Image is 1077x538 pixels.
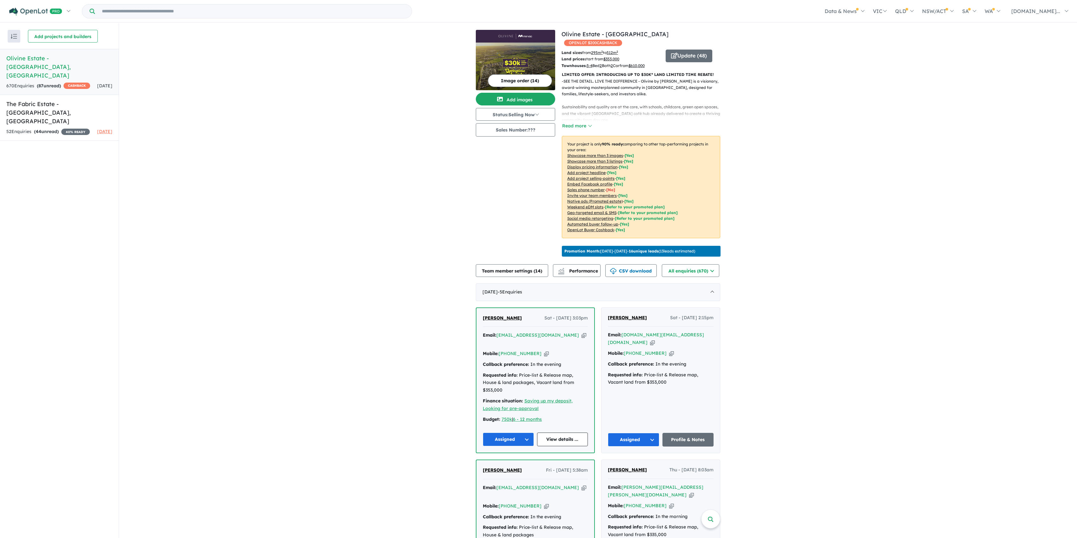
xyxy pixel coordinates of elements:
strong: Finance situation: [483,398,523,404]
button: Read more [562,122,592,130]
a: [PERSON_NAME] [608,466,647,474]
span: [DATE] [97,83,112,89]
span: 44 [36,129,41,134]
span: [DOMAIN_NAME]... [1011,8,1060,14]
b: 90 % ready [602,142,623,146]
button: All enquiries (670) [662,264,719,277]
u: Social media retargeting [567,216,613,221]
span: [PERSON_NAME] [483,315,522,321]
u: 2 [600,63,602,68]
span: [ Yes ] [618,193,628,198]
button: Copy [669,350,674,357]
button: Copy [689,492,694,498]
u: 2 [611,63,613,68]
u: 512 m [607,50,618,55]
img: bar-chart.svg [558,270,564,274]
strong: Mobile: [483,351,499,356]
p: [DATE] - [DATE] - ( 13 leads estimated) [564,248,695,254]
u: Automated buyer follow-up [567,222,618,226]
button: Assigned [483,433,534,446]
h5: Olivine Estate - [GEOGRAPHIC_DATA] , [GEOGRAPHIC_DATA] [6,54,112,80]
span: [Yes] [624,199,634,204]
div: Price-list & Release map, House & land packages, Vacant land from $353,000 [483,372,588,394]
button: Copy [544,503,549,509]
b: Townhouses: [562,63,587,68]
button: Copy [544,350,549,357]
strong: Mobile: [608,503,624,508]
button: CSV download [605,264,657,277]
span: [ Yes ] [619,165,628,169]
u: Add project headline [567,170,606,175]
a: View details ... [537,433,588,446]
a: [PHONE_NUMBER] [624,350,667,356]
strong: Budget: [483,416,500,422]
strong: Mobile: [483,503,499,509]
input: Try estate name, suburb, builder or developer [96,4,410,18]
u: Weekend eDM slots [567,205,603,209]
strong: ( unread) [34,129,59,134]
sup: 2 [601,50,603,53]
span: [PERSON_NAME] [608,315,647,320]
sup: 2 [616,50,618,53]
a: 6 - 12 months [513,416,542,422]
span: Sat - [DATE] 2:15pm [670,314,714,322]
button: Performance [553,264,601,277]
a: [DOMAIN_NAME][EMAIL_ADDRESS][DOMAIN_NAME] [608,332,704,345]
a: 750k [502,416,512,422]
strong: Mobile: [608,350,624,356]
div: In the evening [608,360,714,368]
strong: Requested info: [483,372,518,378]
button: Add projects and builders [28,30,98,43]
a: [EMAIL_ADDRESS][DOMAIN_NAME] [496,332,579,338]
span: [ Yes ] [616,176,625,181]
button: Copy [582,332,586,339]
u: $ 353,000 [603,57,619,61]
u: Showcase more than 3 images [567,153,623,158]
span: [Refer to your promoted plan] [618,210,678,215]
u: OpenLot Buyer Cashback [567,227,614,232]
span: [ Yes ] [607,170,616,175]
span: CASHBACK [63,83,90,89]
span: [Yes] [616,227,625,232]
span: [Yes] [620,222,629,226]
span: OPENLOT $ 200 CASHBACK [564,40,622,46]
div: | [483,416,588,423]
div: In the evening [483,361,588,368]
span: [DATE] [97,129,112,134]
a: [EMAIL_ADDRESS][DOMAIN_NAME] [496,485,579,490]
u: Add project selling-points [567,176,615,181]
span: Performance [559,268,598,274]
a: [PERSON_NAME][EMAIL_ADDRESS][PERSON_NAME][DOMAIN_NAME] [608,484,703,498]
a: [PERSON_NAME] [608,314,647,322]
b: 16 unique leads [629,249,659,253]
button: Copy [582,484,586,491]
span: 87 [38,83,43,89]
span: 14 [535,268,541,274]
img: download icon [610,268,616,274]
strong: Requested info: [483,524,518,530]
button: Add images [476,93,555,105]
span: [PERSON_NAME] [483,467,522,473]
div: [DATE] [476,283,720,301]
a: [PHONE_NUMBER] [624,503,667,508]
span: [Refer to your promoted plan] [605,205,665,209]
button: Update (48) [666,50,712,62]
span: Sat - [DATE] 3:03pm [544,314,588,322]
strong: ( unread) [37,83,61,89]
strong: Email: [608,484,622,490]
img: Olivine Estate - Donnybrook [476,43,555,90]
a: [PERSON_NAME] [483,314,522,322]
u: $ 610,000 [628,63,645,68]
u: Native ads (Promoted estate) [567,199,623,204]
span: [PERSON_NAME] [608,467,647,473]
p: LIMITED OFFER: INTRODUCING UP TO $30K* LAND LIMITED TIME REBATE! [562,71,720,78]
span: - 5 Enquir ies [498,289,522,295]
img: Openlot PRO Logo White [9,8,62,16]
button: Assigned [608,433,659,447]
p: Bed Bath Car from [562,63,661,69]
p: Your project is only comparing to other top-performing projects in your area: - - - - - - - - - -... [562,136,720,238]
a: Saving up my deposit, Looking for pre-approval [483,398,573,411]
